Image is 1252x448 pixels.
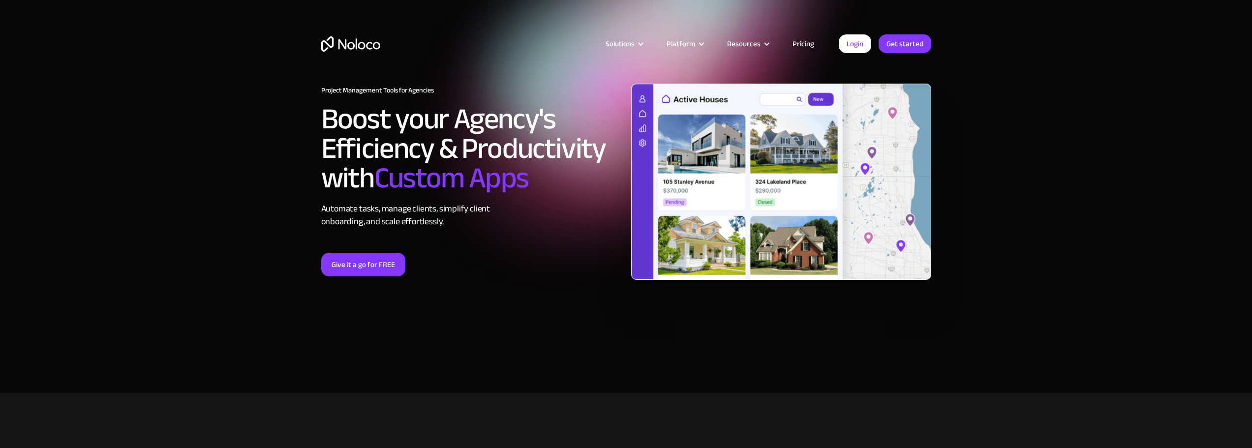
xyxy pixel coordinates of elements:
[654,37,715,50] div: Platform
[879,34,931,53] a: Get started
[727,37,761,50] div: Resources
[839,34,871,53] a: Login
[321,203,621,228] div: Automate tasks, manage clients, simplify client onboarding, and scale effortlessly.
[780,37,826,50] a: Pricing
[715,37,780,50] div: Resources
[321,36,380,52] a: home
[374,150,529,206] span: Custom Apps
[606,37,635,50] div: Solutions
[321,253,405,276] a: Give it a go for FREE
[593,37,654,50] div: Solutions
[321,104,621,193] h2: Boost your Agency's Efficiency & Productivity with
[667,37,695,50] div: Platform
